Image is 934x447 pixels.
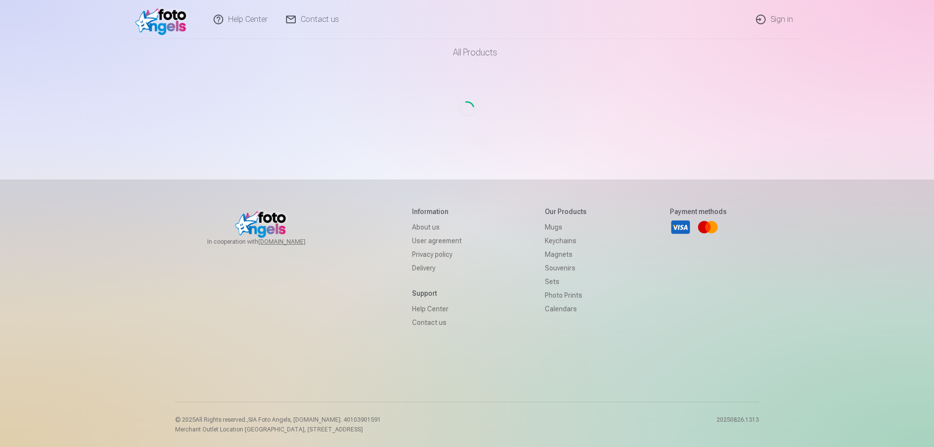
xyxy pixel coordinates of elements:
p: © 2025 All Rights reserved. , [175,416,381,424]
a: Delivery [412,261,462,275]
h5: Information [412,207,462,216]
a: Calendars [545,302,587,316]
a: Visa [670,216,691,238]
h5: Support [412,288,462,298]
img: /v1 [135,4,191,35]
a: Magnets [545,248,587,261]
a: Mugs [545,220,587,234]
a: Keychains [545,234,587,248]
span: In cooperation with [207,238,329,246]
a: Help Center [412,302,462,316]
p: Merchant Outlet Location [GEOGRAPHIC_DATA], [STREET_ADDRESS] [175,426,381,433]
a: All products [426,39,509,66]
a: User agreement [412,234,462,248]
a: About us [412,220,462,234]
a: Photo prints [545,288,587,302]
h5: Payment methods [670,207,727,216]
a: Mastercard [697,216,718,238]
h5: Our products [545,207,587,216]
a: Souvenirs [545,261,587,275]
p: 20250826.1313 [717,416,759,433]
a: Contact us [412,316,462,329]
a: [DOMAIN_NAME] [258,238,329,246]
a: Sets [545,275,587,288]
span: SIA Foto Angels, [DOMAIN_NAME]. 40103901591 [248,416,381,423]
a: Privacy policy [412,248,462,261]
